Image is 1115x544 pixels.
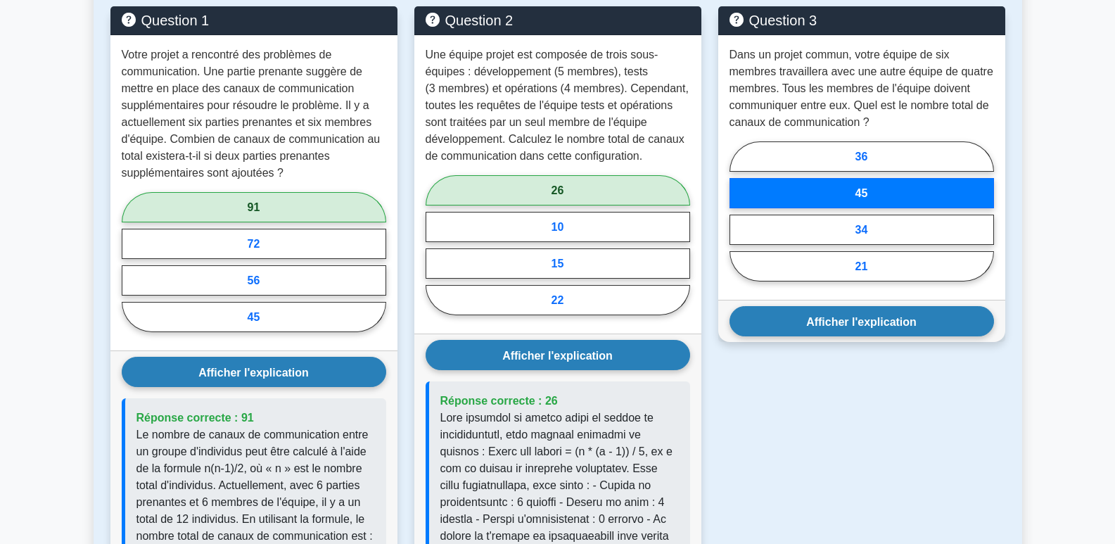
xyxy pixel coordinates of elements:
font: Votre projet a rencontré des problèmes de communication. Une partie prenante suggère de mettre en... [122,49,381,179]
font: 10 [552,221,564,233]
font: Afficher l'explication [198,366,309,378]
font: Question 2 [445,13,514,28]
button: Afficher l'explication [729,306,994,336]
font: 22 [552,294,564,306]
font: Réponse correcte : 26 [440,395,558,407]
font: 45 [855,187,868,199]
font: 56 [248,274,260,286]
font: Question 3 [749,13,817,28]
font: Réponse correcte : 91 [136,412,254,424]
font: 45 [248,311,260,323]
font: 36 [855,151,868,163]
font: 34 [855,224,868,236]
font: 15 [552,258,564,270]
font: 72 [248,238,260,250]
font: 26 [552,184,564,196]
button: Afficher l'explication [122,357,386,387]
font: 91 [248,201,260,213]
font: Dans un projet commun, votre équipe de six membres travaillera avec une autre équipe de quatre me... [729,49,993,128]
font: Afficher l'explication [502,349,613,361]
font: Afficher l'explication [806,315,917,327]
button: Afficher l'explication [426,340,690,370]
font: Une équipe projet est composée de trois sous-équipes : développement (5 membres), tests (3 membre... [426,49,689,162]
font: Question 1 [141,13,210,28]
font: 21 [855,260,868,272]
